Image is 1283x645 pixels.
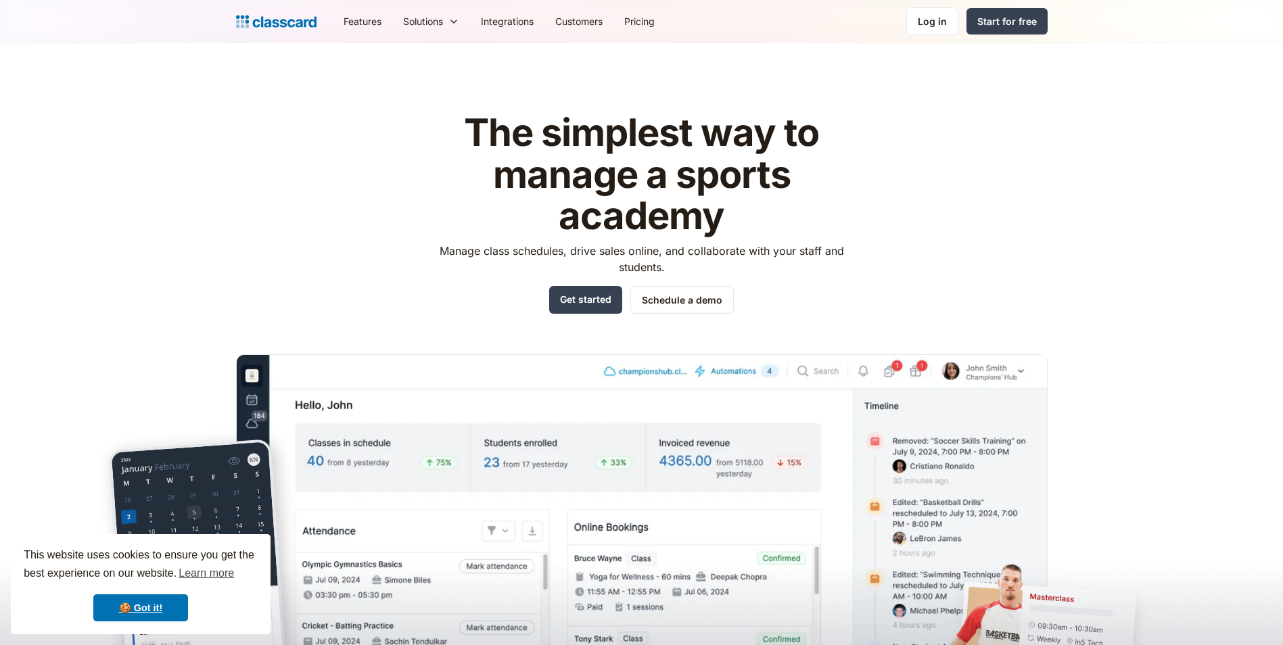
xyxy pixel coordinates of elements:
div: Solutions [392,6,470,37]
div: Log in [918,14,947,28]
a: Start for free [966,8,1048,34]
span: This website uses cookies to ensure you get the best experience on our website. [24,547,258,583]
p: Manage class schedules, drive sales online, and collaborate with your staff and students. [427,243,856,275]
a: dismiss cookie message [93,594,188,621]
a: Schedule a demo [630,286,734,314]
h1: The simplest way to manage a sports academy [427,112,856,237]
a: Features [333,6,392,37]
div: cookieconsent [11,534,271,634]
a: Integrations [470,6,544,37]
a: Get started [549,286,622,314]
a: Customers [544,6,613,37]
a: home [236,12,317,31]
a: Pricing [613,6,666,37]
div: Start for free [977,14,1037,28]
a: learn more about cookies [177,563,236,583]
a: Log in [906,7,958,35]
div: Solutions [403,14,443,28]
